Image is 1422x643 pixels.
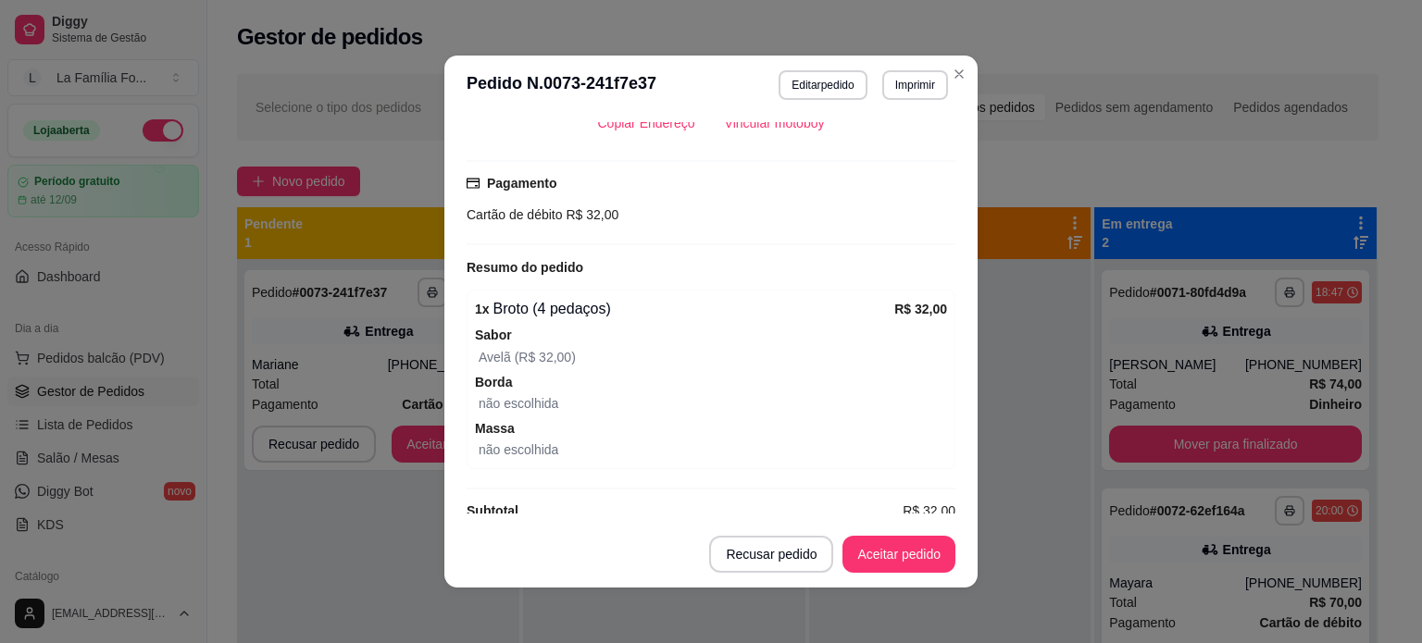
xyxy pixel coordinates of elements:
button: Close [944,59,974,89]
button: Editarpedido [779,70,867,100]
button: Copiar Endereço [583,105,710,142]
span: credit-card [467,177,480,190]
strong: Resumo do pedido [467,260,583,275]
span: Cartão de débito [467,207,563,222]
div: Broto (4 pedaços) [475,298,894,320]
button: Aceitar pedido [842,536,955,573]
strong: Subtotal [467,503,518,518]
span: R$ 32,00 [903,501,955,521]
span: Avelã [479,350,511,365]
span: R$ 32,00 [563,207,619,222]
strong: R$ 32,00 [894,302,947,316]
strong: Massa [475,421,515,436]
button: Vincular motoboy [710,105,840,142]
strong: Sabor [475,328,512,342]
strong: Pagamento [487,176,556,191]
button: Imprimir [882,70,948,100]
strong: 1 x [475,302,490,316]
h3: Pedido N. 0073-241f7e37 [467,70,656,100]
button: Recusar pedido [709,536,833,573]
span: não escolhida [479,442,558,457]
strong: Borda [475,375,512,390]
span: (R$ 32,00) [511,350,576,365]
span: não escolhida [479,396,558,411]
